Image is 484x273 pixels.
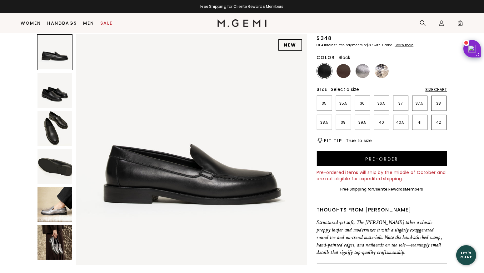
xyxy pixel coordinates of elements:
[37,73,72,108] img: The Olivia
[394,43,413,47] a: Learn more
[324,138,342,143] h2: Fit Tip
[101,21,113,26] a: Sale
[317,87,327,92] h2: Size
[432,120,446,125] p: 42
[317,55,335,60] h2: Color
[83,21,94,26] a: Men
[317,101,332,106] p: 35
[336,101,351,106] p: 35.5
[374,101,389,106] p: 36.5
[426,87,447,92] div: Size Chart
[373,186,405,192] a: Cliente Rewards
[375,64,389,78] img: Black and White
[21,21,41,26] a: Women
[374,43,394,47] klarna-placement-style-body: with Klarna
[37,225,72,260] img: The Olivia
[457,21,463,27] span: 2
[317,169,447,182] div: Pre-ordered items will ship by the middle of October and are not eligible for expedited shipping.
[76,34,307,265] img: The Olivia
[217,19,267,27] img: M.Gemi
[374,120,389,125] p: 40
[37,149,72,184] img: The Olivia
[456,251,476,259] div: Let's Chat
[37,111,72,146] img: The Olivia
[356,64,370,78] img: Gunmetal
[341,187,423,192] div: Free Shipping for Members
[317,120,332,125] p: 38.5
[37,187,72,222] img: The Olivia
[412,101,427,106] p: 37.5
[317,219,447,256] p: Structured yet soft, The [PERSON_NAME] takes a classic preppy loafer and modernizes it with a sli...
[317,206,447,214] div: Thoughts from [PERSON_NAME]
[367,43,373,47] klarna-placement-style-amount: $87
[317,35,332,42] div: $348
[412,120,427,125] p: 41
[337,64,351,78] img: Chocolate
[393,101,408,106] p: 37
[393,120,408,125] p: 40.5
[317,43,367,47] klarna-placement-style-body: Or 4 interest-free payments of
[47,21,77,26] a: Handbags
[339,54,350,61] span: Black
[355,120,370,125] p: 39.5
[336,120,351,125] p: 39
[317,151,447,166] button: Pre-order
[432,101,446,106] p: 38
[317,64,332,78] img: Black
[346,137,372,144] span: True to size
[355,101,370,106] p: 36
[331,86,359,92] span: Select a size
[278,39,302,51] div: NEW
